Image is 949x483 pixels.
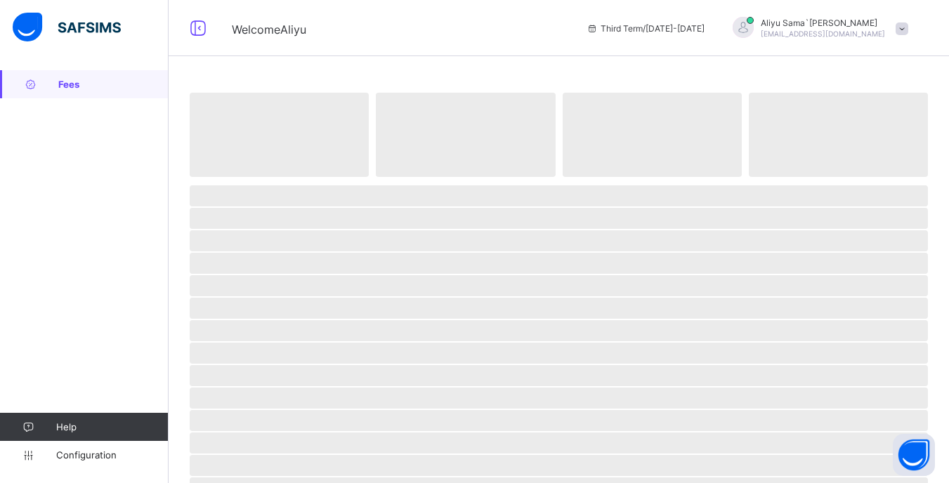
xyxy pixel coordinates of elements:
[190,455,928,476] span: ‌
[563,93,742,177] span: ‌
[58,79,169,90] span: Fees
[190,185,928,206] span: ‌
[893,434,935,476] button: Open asap
[56,421,168,432] span: Help
[190,298,928,319] span: ‌
[761,29,885,38] span: [EMAIL_ADDRESS][DOMAIN_NAME]
[190,432,928,454] span: ‌
[190,388,928,409] span: ‌
[190,93,369,177] span: ‌
[190,343,928,364] span: ‌
[761,18,885,28] span: Aliyu Sama`[PERSON_NAME]
[376,93,555,177] span: ‌
[232,22,306,37] span: Welcome Aliyu
[190,410,928,431] span: ‌
[719,17,915,40] div: Aliyu Sama`ila
[190,230,928,251] span: ‌
[56,449,168,461] span: Configuration
[587,23,705,34] span: session/term information
[190,275,928,296] span: ‌
[190,365,928,386] span: ‌
[13,13,121,42] img: safsims
[749,93,928,177] span: ‌
[190,208,928,229] span: ‌
[190,320,928,341] span: ‌
[190,253,928,274] span: ‌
